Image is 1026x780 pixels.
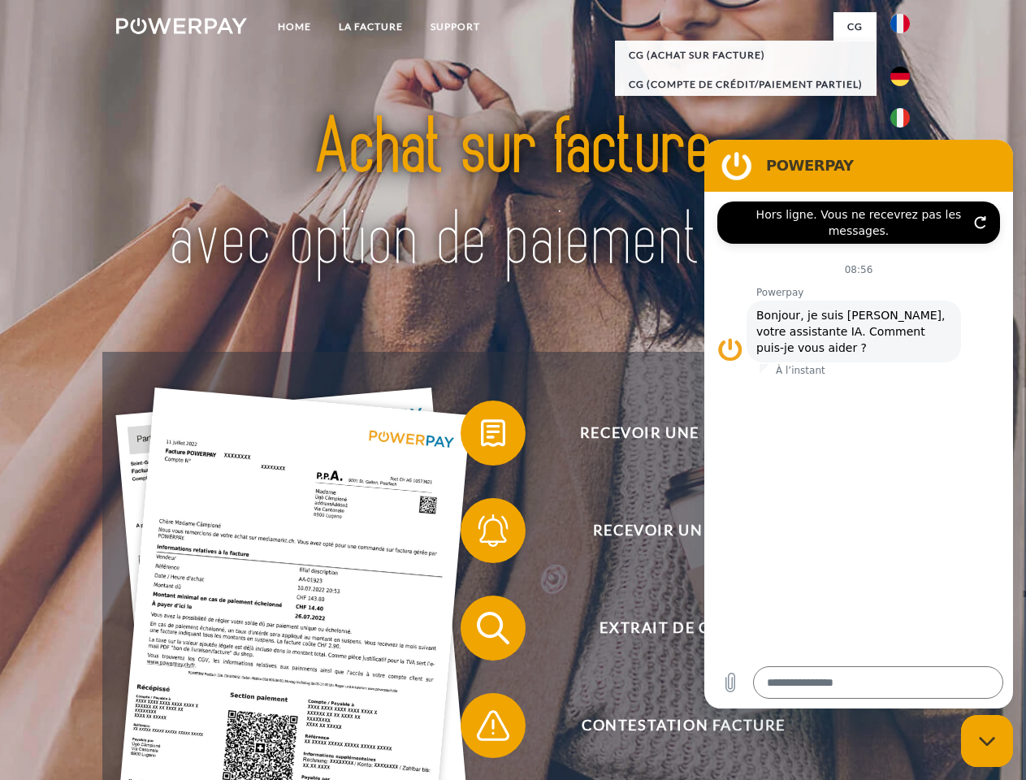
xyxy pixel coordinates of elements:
[961,715,1013,767] iframe: Bouton de lancement de la fenêtre de messagerie, conversation en cours
[473,608,513,648] img: qb_search.svg
[615,70,877,99] a: CG (Compte de crédit/paiement partiel)
[890,14,910,33] img: fr
[890,67,910,86] img: de
[155,78,871,311] img: title-powerpay_fr.svg
[890,108,910,128] img: it
[473,510,513,551] img: qb_bell.svg
[704,140,1013,708] iframe: Fenêtre de messagerie
[461,596,883,661] button: Extrait de compte
[484,401,882,466] span: Recevoir une facture ?
[615,41,877,70] a: CG (achat sur facture)
[473,705,513,746] img: qb_warning.svg
[264,12,325,41] a: Home
[833,12,877,41] a: CG
[461,693,883,758] button: Contestation Facture
[417,12,494,41] a: Support
[461,498,883,563] button: Recevoir un rappel?
[325,12,417,41] a: LA FACTURE
[484,498,882,563] span: Recevoir un rappel?
[461,401,883,466] button: Recevoir une facture ?
[484,596,882,661] span: Extrait de compte
[473,413,513,453] img: qb_bill.svg
[116,18,247,34] img: logo-powerpay-white.svg
[484,693,882,758] span: Contestation Facture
